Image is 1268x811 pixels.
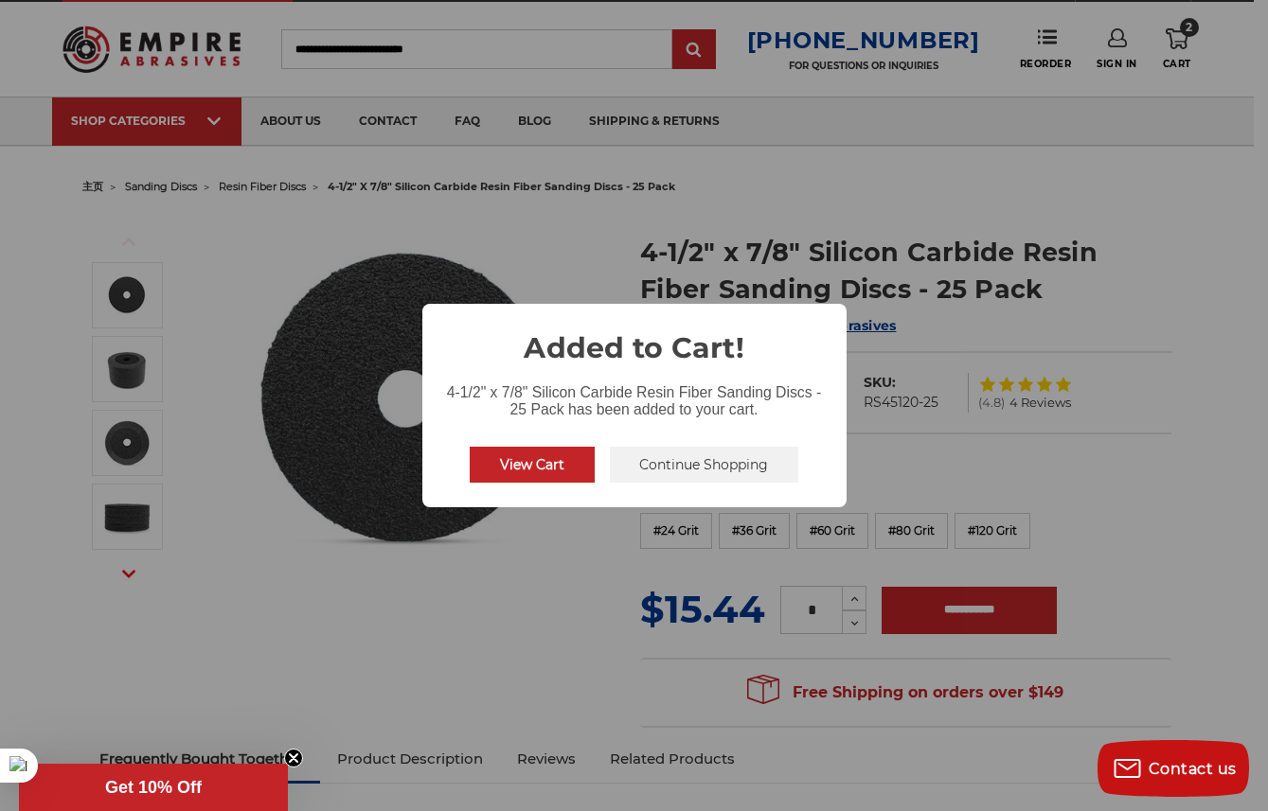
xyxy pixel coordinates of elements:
[422,304,847,369] h2: Added to Cart!
[610,447,799,483] button: Continue Shopping
[105,778,202,797] span: Get 10% Off
[470,447,595,483] button: View Cart
[1149,760,1237,778] span: Contact us
[1098,740,1249,797] button: Contact us
[284,749,303,767] button: Close teaser
[422,369,847,422] div: 4-1/2" x 7/8" Silicon Carbide Resin Fiber Sanding Discs - 25 Pack has been added to your cart.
